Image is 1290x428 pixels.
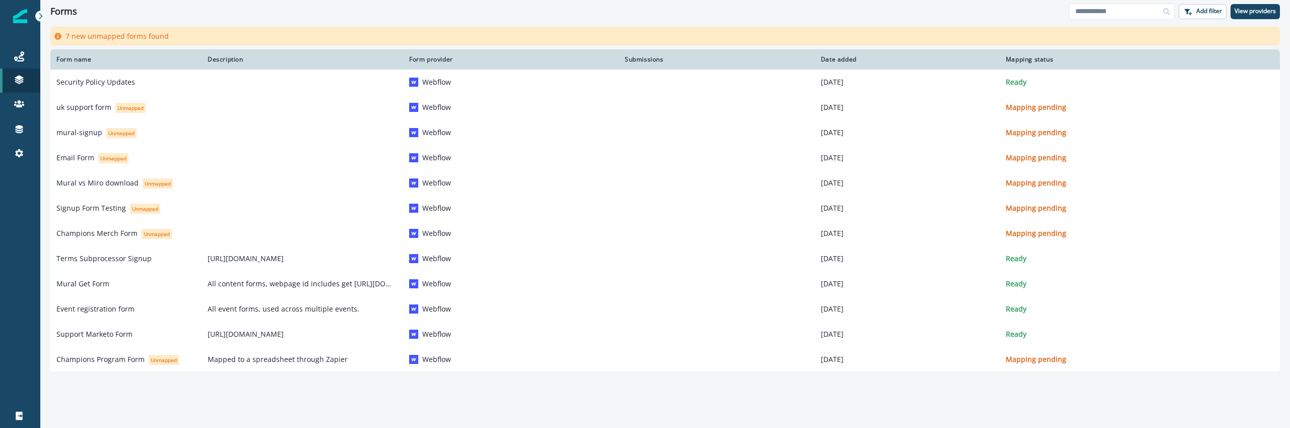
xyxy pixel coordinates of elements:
p: Mapping pending [1006,354,1274,364]
p: Support Marketo Form [56,329,133,339]
span: Unmapped [143,178,173,189]
p: mural-signup [56,128,102,138]
a: Email FormUnmappedWebflowWebflow[DATE]Mapping pending [50,145,1280,170]
img: Webflow [409,178,418,188]
a: mural-signupUnmappedWebflowWebflow[DATE]Mapping pending [50,120,1280,145]
p: Webflow [422,304,451,314]
p: Ready [1006,329,1274,339]
p: Ready [1006,77,1274,87]
p: Mural vs Miro download [56,178,139,188]
a: Security Policy UpdatesWebflowWebflow[DATE]Ready [50,70,1280,95]
p: Ready [1006,254,1274,264]
p: Webflow [422,354,451,364]
span: Unmapped [106,128,137,138]
p: [DATE] [821,203,994,213]
a: Champions Program FormUnmappedMapped to a spreadsheet through ZapierWebflowWebflow[DATE]Mapping p... [50,347,1280,372]
p: Security Policy Updates [56,77,135,87]
a: Mural Get FormAll content forms, webpage id includes get [URL][DOMAIN_NAME]WebflowWebflow[DATE]Ready [50,271,1280,296]
img: Webflow [409,103,418,112]
p: Webflow [422,153,451,163]
span: Unmapped [142,229,172,239]
p: [DATE] [821,153,994,163]
p: View providers [1235,8,1276,15]
p: Mapping pending [1006,203,1274,213]
p: Terms Subprocessor Signup [56,254,152,264]
p: [URL][DOMAIN_NAME] [208,254,397,264]
a: Terms Subprocessor Signup[URL][DOMAIN_NAME]WebflowWebflow[DATE]Ready [50,246,1280,271]
p: [DATE] [821,178,994,188]
p: All event forms, used across multiple events. [208,304,397,314]
p: Add filter [1196,8,1222,15]
p: [DATE] [821,354,994,364]
p: Ready [1006,279,1274,289]
h1: Forms [50,6,77,17]
p: Webflow [422,279,451,289]
p: Mapping pending [1006,128,1274,138]
p: [DATE] [821,279,994,289]
div: Mapping status [1006,55,1274,64]
p: Webflow [422,228,451,238]
img: Inflection [13,9,27,23]
a: Champions Merch FormUnmappedWebflowWebflow[DATE]Mapping pending [50,221,1280,246]
p: [URL][DOMAIN_NAME] [208,329,397,339]
div: Date added [821,55,994,64]
p: [DATE] [821,254,994,264]
p: Champions Program Form [56,354,145,364]
img: Webflow [409,128,418,137]
a: Event registration formAll event forms, used across multiple events.WebflowWebflow[DATE]Ready [50,296,1280,322]
span: Unmapped [130,204,160,214]
img: Webflow [409,355,418,364]
button: View providers [1231,4,1280,19]
img: Webflow [409,330,418,339]
p: Mapping pending [1006,153,1274,163]
img: Webflow [409,153,418,162]
div: Description [208,55,397,64]
p: Mapping pending [1006,178,1274,188]
p: uk support form [56,102,111,112]
span: Unmapped [98,153,128,163]
a: Support Marketo Form[URL][DOMAIN_NAME]WebflowWebflow[DATE]Ready [50,322,1280,347]
img: Webflow [409,304,418,314]
p: Mural Get Form [56,279,109,289]
p: [DATE] [821,77,994,87]
p: Mapping pending [1006,102,1274,112]
div: Submissions [625,55,809,64]
p: Webflow [422,254,451,264]
p: Event registration form [56,304,135,314]
p: Webflow [422,178,451,188]
p: Mapped to a spreadsheet through Zapier [208,354,397,364]
img: Webflow [409,229,418,238]
img: Webflow [409,254,418,263]
p: Webflow [422,77,451,87]
p: Webflow [422,329,451,339]
a: Signup Form TestingUnmappedWebflowWebflow[DATE]Mapping pending [50,196,1280,221]
p: [DATE] [821,228,994,238]
p: Webflow [422,128,451,138]
p: Webflow [422,203,451,213]
div: Form provider [409,55,613,64]
p: Webflow [422,102,451,112]
img: Webflow [409,204,418,213]
a: uk support formUnmappedWebflowWebflow[DATE]Mapping pending [50,95,1280,120]
span: Unmapped [115,103,146,113]
button: Add filter [1179,4,1227,19]
p: [DATE] [821,304,994,314]
a: Mural vs Miro downloadUnmappedWebflowWebflow[DATE]Mapping pending [50,170,1280,196]
p: Ready [1006,304,1274,314]
p: Champions Merch Form [56,228,138,238]
p: Email Form [56,153,94,163]
p: [DATE] [821,128,994,138]
p: Signup Form Testing [56,203,126,213]
img: Webflow [409,279,418,288]
p: 7 new unmapped forms found [66,31,169,41]
p: Mapping pending [1006,228,1274,238]
span: Unmapped [149,355,179,365]
p: [DATE] [821,102,994,112]
div: Form name [56,55,196,64]
img: Webflow [409,78,418,87]
p: All content forms, webpage id includes get [URL][DOMAIN_NAME] [208,279,397,289]
p: [DATE] [821,329,994,339]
